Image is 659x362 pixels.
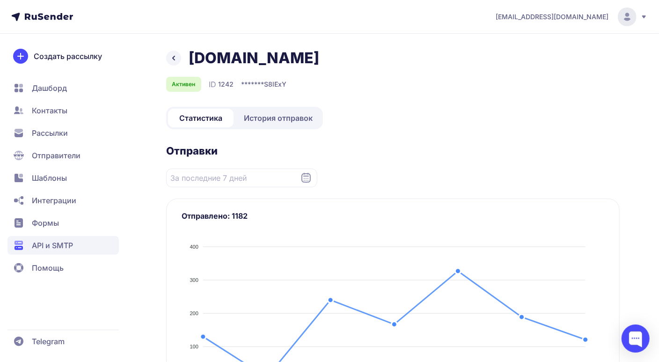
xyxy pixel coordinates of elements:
span: S8lExY [264,80,286,89]
span: Создать рассылку [34,51,102,62]
h1: [DOMAIN_NAME] [189,49,319,67]
span: Рассылки [32,127,68,139]
h2: Отправки [166,144,620,157]
span: Интеграции [32,195,76,206]
h3: Отправлено: 1182 [182,210,604,222]
span: Контакты [32,105,67,116]
a: Telegram [7,332,119,351]
span: Telegram [32,336,65,347]
span: [EMAIL_ADDRESS][DOMAIN_NAME] [496,12,608,22]
span: Дашборд [32,82,67,94]
a: Статистика [168,109,234,127]
span: Помощь [32,262,64,273]
div: ID [209,79,234,90]
span: API и SMTP [32,240,73,251]
a: История отправок [235,109,321,127]
span: Отправители [32,150,81,161]
span: 1242 [218,80,234,89]
span: Формы [32,217,59,229]
tspan: 200 [190,310,198,316]
span: Статистика [179,112,222,124]
tspan: 400 [190,244,198,250]
span: Шаблоны [32,172,67,184]
tspan: 100 [190,344,198,349]
input: Datepicker input [166,169,317,187]
tspan: 300 [190,277,198,283]
span: История отправок [244,112,313,124]
span: Активен [172,81,196,88]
